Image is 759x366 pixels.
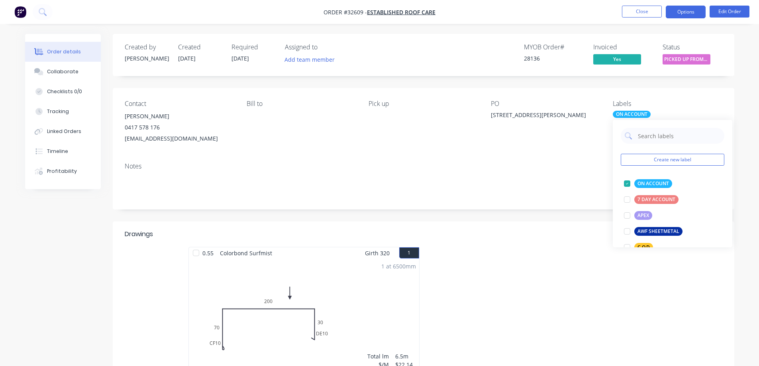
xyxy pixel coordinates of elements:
div: 6.5m [395,352,416,360]
span: [DATE] [231,55,249,62]
div: Assigned to [285,43,365,51]
button: Timeline [25,141,101,161]
button: Profitability [25,161,101,181]
div: Invoiced [593,43,653,51]
div: Linked Orders [47,128,81,135]
button: Add team member [280,54,339,65]
div: C.O.D [634,243,653,252]
span: Order #32609 - [324,8,367,16]
div: Checklists 0/0 [47,88,82,95]
button: APEX [621,210,655,221]
div: [PERSON_NAME] [125,54,169,63]
button: Linked Orders [25,121,101,141]
div: AWF SHEETMETAL [634,227,683,236]
div: Contact [125,100,234,108]
span: 0.55 [199,247,217,259]
div: Drawings [125,229,153,239]
a: ESTABLISHED ROOF CARE [367,8,435,16]
img: Factory [14,6,26,18]
div: Labels [613,100,722,108]
button: Add team member [285,54,339,65]
button: Tracking [25,102,101,121]
div: [PERSON_NAME]0417 578 176[EMAIL_ADDRESS][DOMAIN_NAME] [125,111,234,144]
div: Timeline [47,148,68,155]
button: Options [666,6,706,18]
div: Required [231,43,275,51]
button: Edit Order [710,6,749,18]
div: Status [663,43,722,51]
span: PICKED UP FROM ... [663,54,710,64]
button: PICKED UP FROM ... [663,54,710,66]
span: [DATE] [178,55,196,62]
span: Girth 320 [365,247,390,259]
button: AWF SHEETMETAL [621,226,686,237]
button: C.O.D [621,242,656,253]
div: Created by [125,43,169,51]
div: Pick up [369,100,478,108]
div: 1 at 6500mm [381,262,416,270]
button: ON ACCOUNT [621,178,675,189]
div: 0417 578 176 [125,122,234,133]
button: Order details [25,42,101,62]
div: PO [491,100,600,108]
div: Tracking [47,108,69,115]
input: Search labels [637,128,720,144]
div: ON ACCOUNT [634,179,672,188]
div: [PERSON_NAME] [125,111,234,122]
div: ON ACCOUNT [613,111,651,118]
button: 7 DAY ACCOUNT [621,194,682,205]
button: 1 [399,247,419,258]
div: Total lm [367,352,389,360]
span: Yes [593,54,641,64]
div: Notes [125,162,722,170]
div: Bill to [247,100,356,108]
div: 7 DAY ACCOUNT [634,195,679,204]
div: APEX [634,211,652,220]
button: Collaborate [25,62,101,82]
div: Profitability [47,168,77,175]
div: 28136 [524,54,584,63]
div: Order details [47,48,81,55]
div: [STREET_ADDRESS][PERSON_NAME] [491,111,590,122]
div: Created [178,43,222,51]
button: Close [622,6,662,18]
span: Colorbond Surfmist [217,247,275,259]
button: Create new label [621,154,724,166]
div: [EMAIL_ADDRESS][DOMAIN_NAME] [125,133,234,144]
div: Collaborate [47,68,78,75]
button: Checklists 0/0 [25,82,101,102]
div: MYOB Order # [524,43,584,51]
